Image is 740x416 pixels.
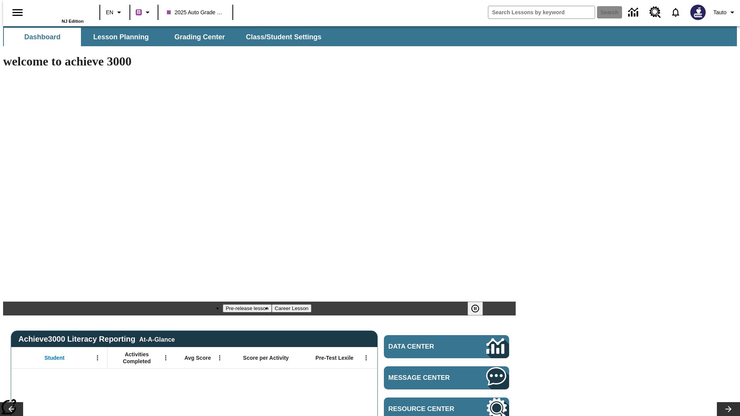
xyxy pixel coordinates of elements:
[388,405,463,413] span: Resource Center
[184,354,211,361] span: Avg Score
[3,28,328,46] div: SubNavbar
[139,335,175,343] div: At-A-Glance
[710,5,740,19] button: Profile/Settings
[161,28,238,46] button: Grading Center
[240,28,328,46] button: Class/Student Settings
[686,2,710,22] button: Select a new avatar
[384,335,509,358] a: Data Center
[106,8,113,17] span: EN
[167,8,224,17] span: 2025 Auto Grade 1 C
[6,1,29,24] button: Open side menu
[717,402,740,416] button: Lesson carousel, Next
[468,302,491,315] div: Pause
[690,5,706,20] img: Avatar
[93,33,149,42] span: Lesson Planning
[111,351,162,365] span: Activities Completed
[223,304,272,312] button: Slide 1 Pre-release lesson
[137,7,141,17] span: B
[384,366,509,389] a: Message Center
[24,33,61,42] span: Dashboard
[34,3,84,23] div: Home
[713,8,727,17] span: Tauto
[103,5,127,19] button: Language: EN, Select a language
[92,352,103,364] button: Open Menu
[243,354,289,361] span: Score per Activity
[82,28,160,46] button: Lesson Planning
[4,28,81,46] button: Dashboard
[62,19,84,23] span: NJ Edition
[18,335,175,344] span: Achieve3000 Literacy Reporting
[3,54,516,69] h1: welcome to achieve 3000
[34,3,84,19] a: Home
[666,2,686,22] a: Notifications
[160,352,172,364] button: Open Menu
[272,304,311,312] button: Slide 2 Career Lesson
[44,354,64,361] span: Student
[468,302,483,315] button: Pause
[488,6,595,18] input: search field
[645,2,666,23] a: Resource Center, Will open in new tab
[316,354,354,361] span: Pre-Test Lexile
[133,5,155,19] button: Boost Class color is purple. Change class color
[214,352,225,364] button: Open Menu
[360,352,372,364] button: Open Menu
[388,374,463,382] span: Message Center
[624,2,645,23] a: Data Center
[246,33,321,42] span: Class/Student Settings
[388,343,461,351] span: Data Center
[3,26,737,46] div: SubNavbar
[174,33,225,42] span: Grading Center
